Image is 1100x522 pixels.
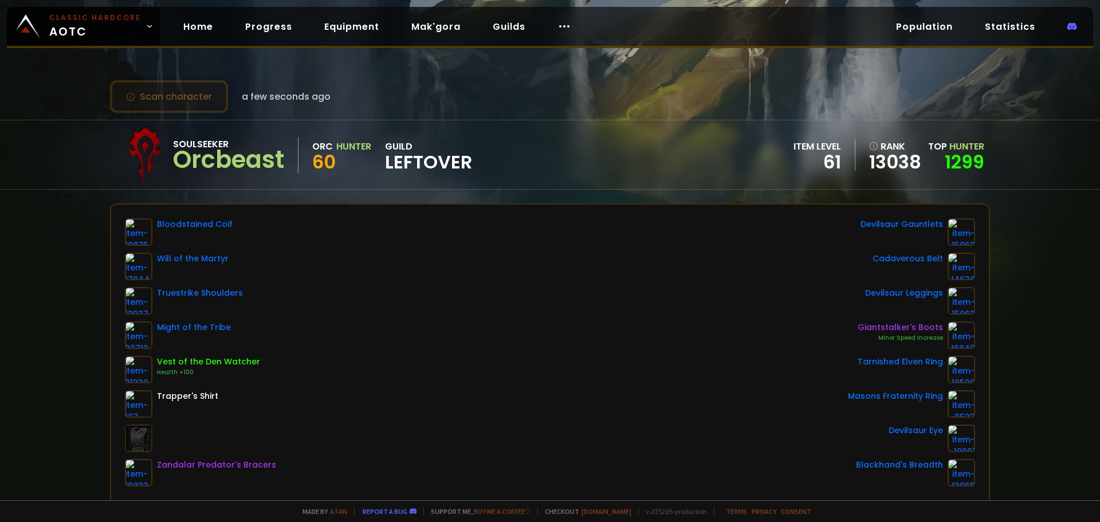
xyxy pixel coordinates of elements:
div: Zandalar Predator's Bracers [157,459,276,471]
a: Report a bug [363,507,407,516]
div: Devilsaur Eye [889,425,943,437]
img: item-127 [125,390,152,418]
img: item-12927 [125,287,152,315]
img: item-19991 [948,425,975,452]
a: Mak'gora [402,15,470,38]
div: Trapper's Shirt [157,390,218,402]
div: Cadaverous Belt [873,253,943,265]
div: Orc [312,139,333,154]
small: Classic Hardcore [49,13,141,23]
a: Privacy [752,507,776,516]
img: item-15063 [948,218,975,246]
img: item-21320 [125,356,152,383]
div: Top [928,139,984,154]
img: item-15062 [948,287,975,315]
div: Will of the Martyr [157,253,229,265]
div: Truestrike Shoulders [157,287,243,299]
a: Guilds [484,15,535,38]
a: Equipment [315,15,388,38]
div: Minor Speed Increase [858,333,943,343]
div: Orcbeast [173,151,284,168]
a: 13038 [869,154,921,171]
img: item-13965 [948,459,975,486]
a: Population [887,15,962,38]
a: Buy me a coffee [474,507,531,516]
img: item-16849 [948,321,975,349]
img: item-22712 [125,321,152,349]
a: a fan [330,507,347,516]
span: 60 [312,149,336,175]
img: item-17044 [125,253,152,280]
span: v. d752d5 - production [638,507,707,516]
img: item-19875 [125,218,152,246]
span: a few seconds ago [242,89,331,104]
a: [DOMAIN_NAME] [582,507,631,516]
div: Devilsaur Gauntlets [861,218,943,230]
span: Checkout [537,507,631,516]
div: Soulseeker [173,137,284,151]
a: Consent [781,507,811,516]
div: Vest of the Den Watcher [157,356,260,368]
div: Masons Fraternity Ring [848,390,943,402]
span: Support me, [423,507,531,516]
a: Progress [236,15,301,38]
span: Made by [296,507,347,516]
div: Tarnished Elven Ring [858,356,943,368]
img: item-18500 [948,356,975,383]
span: LEFTOVER [385,154,472,171]
div: Health +100 [157,368,260,377]
div: Hunter [336,139,371,154]
a: 1299 [945,149,984,175]
img: item-9533 [948,390,975,418]
a: Home [174,15,222,38]
span: AOTC [49,13,141,40]
div: 61 [793,154,841,171]
button: Scan character [110,80,228,113]
span: Hunter [949,140,984,153]
img: item-19833 [125,459,152,486]
img: item-14636 [948,253,975,280]
a: Classic HardcoreAOTC [7,7,160,46]
a: Statistics [976,15,1044,38]
div: Devilsaur Leggings [865,287,943,299]
div: rank [869,139,921,154]
div: Bloodstained Coif [157,218,233,230]
div: guild [385,139,472,171]
div: item level [793,139,841,154]
div: Blackhand's Breadth [856,459,943,471]
div: Might of the Tribe [157,321,231,333]
div: Giantstalker's Boots [858,321,943,333]
a: Terms [726,507,747,516]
